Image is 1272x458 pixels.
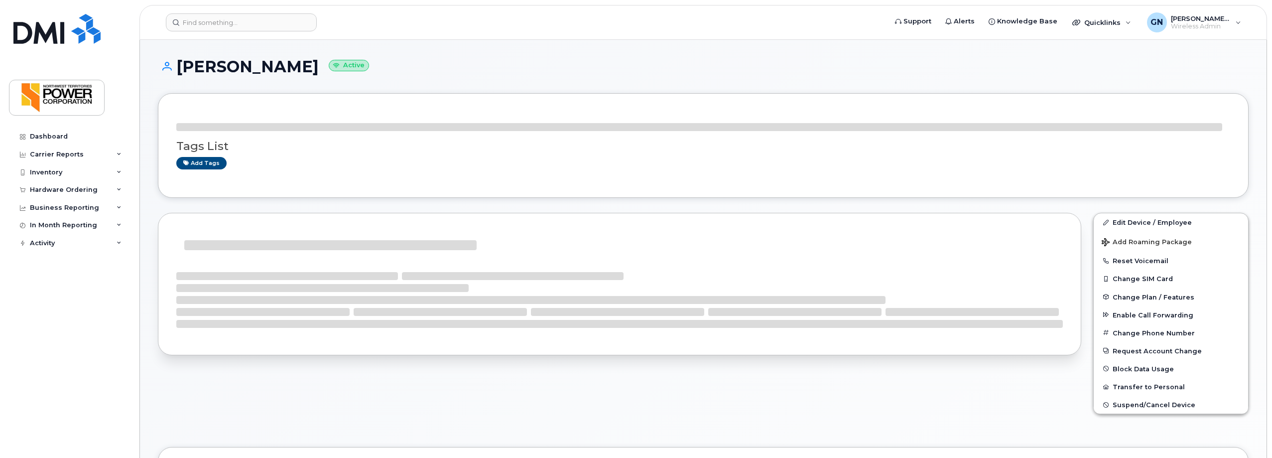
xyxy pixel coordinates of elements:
[1094,288,1248,306] button: Change Plan / Features
[1113,293,1194,301] span: Change Plan / Features
[1094,396,1248,414] button: Suspend/Cancel Device
[1094,231,1248,252] button: Add Roaming Package
[1094,252,1248,270] button: Reset Voicemail
[1094,270,1248,288] button: Change SIM Card
[1094,324,1248,342] button: Change Phone Number
[1113,401,1195,409] span: Suspend/Cancel Device
[1094,213,1248,231] a: Edit Device / Employee
[1113,311,1193,318] span: Enable Call Forwarding
[1094,306,1248,324] button: Enable Call Forwarding
[176,140,1230,153] h3: Tags List
[329,60,369,71] small: Active
[1094,360,1248,378] button: Block Data Usage
[1094,342,1248,360] button: Request Account Change
[1102,238,1192,248] span: Add Roaming Package
[1094,378,1248,396] button: Transfer to Personal
[176,157,227,169] a: Add tags
[158,58,1249,75] h1: [PERSON_NAME]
